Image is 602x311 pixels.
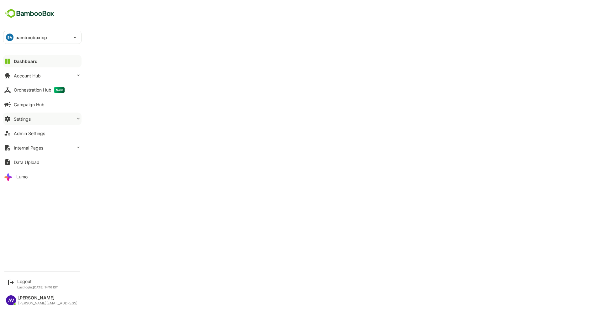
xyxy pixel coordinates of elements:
span: New [54,87,65,93]
div: Logout [17,279,58,284]
p: bambooboxicp [15,34,47,41]
button: Admin Settings [3,127,82,140]
button: Dashboard [3,55,82,67]
button: Settings [3,113,82,125]
div: Lumo [16,174,28,179]
button: Data Upload [3,156,82,168]
div: [PERSON_NAME][EMAIL_ADDRESS] [18,301,77,305]
button: Campaign Hub [3,98,82,111]
img: BambooboxFullLogoMark.5f36c76dfaba33ec1ec1367b70bb1252.svg [3,8,56,19]
div: Dashboard [14,59,38,64]
button: Internal Pages [3,141,82,154]
div: BA [6,34,13,41]
div: [PERSON_NAME] [18,295,77,301]
div: Campaign Hub [14,102,45,107]
button: Orchestration HubNew [3,84,82,96]
div: Data Upload [14,160,40,165]
div: AV [6,295,16,305]
button: Lumo [3,170,82,183]
div: Internal Pages [14,145,43,150]
div: Orchestration Hub [14,87,65,93]
div: Account Hub [14,73,41,78]
div: BAbambooboxicp [3,31,81,44]
button: Account Hub [3,69,82,82]
div: Admin Settings [14,131,45,136]
p: Last login: [DATE] 14:16 IST [17,285,58,289]
div: Settings [14,116,31,122]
